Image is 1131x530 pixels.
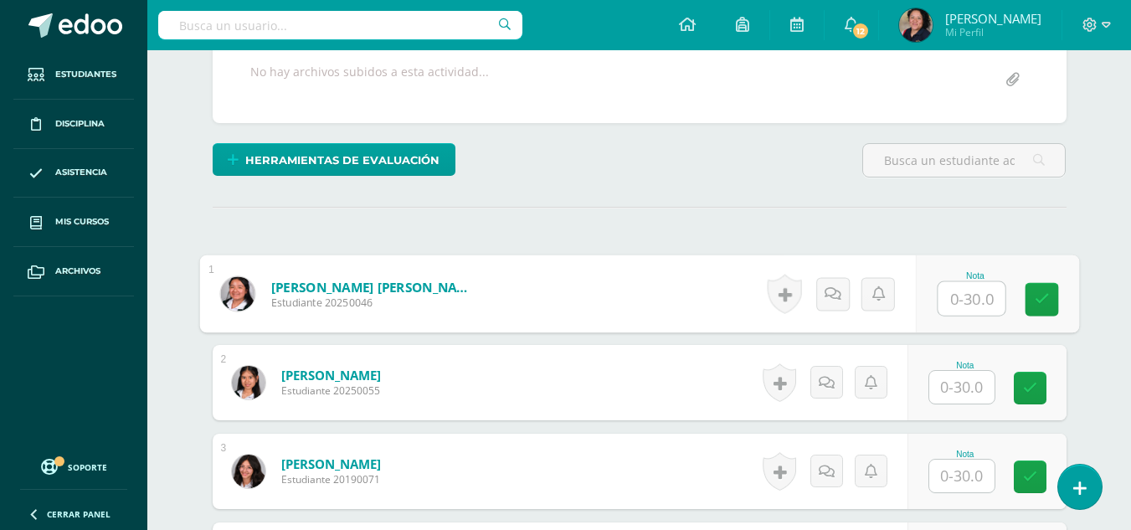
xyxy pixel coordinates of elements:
div: Nota [937,271,1013,280]
span: Archivos [55,265,100,278]
input: 0-30.0 [938,282,1005,316]
span: Estudiante 20190071 [281,472,381,486]
input: Busca un estudiante aquí... [863,144,1065,177]
img: cc4eff4b0887c00d0bae913dd694803c.png [232,455,265,488]
div: Nota [928,361,1002,370]
a: [PERSON_NAME] [281,455,381,472]
span: Estudiantes [55,68,116,81]
a: [PERSON_NAME] [PERSON_NAME] [270,278,477,296]
span: Cerrar panel [47,508,111,520]
a: Archivos [13,247,134,296]
span: Asistencia [55,166,107,179]
a: Estudiantes [13,50,134,100]
span: 12 [851,22,870,40]
a: Asistencia [13,149,134,198]
span: Estudiante 20250046 [270,296,477,311]
img: da8b3bfaf1883b6ea3f5f8b0aab8d636.png [899,8,933,42]
a: Soporte [20,455,127,477]
span: [PERSON_NAME] [945,10,1041,27]
img: 0d4dd6d31415acdc2b6d116107312a30.png [232,366,265,399]
div: No hay archivos subidos a esta actividad... [250,64,489,96]
a: Herramientas de evaluación [213,143,455,176]
div: Nota [928,450,1002,459]
a: Mis cursos [13,198,134,247]
span: Soporte [68,461,107,473]
span: Mi Perfil [945,25,1041,39]
img: 378f69ac3a4a2b77aaae06c3b2deb0a0.png [220,276,254,311]
span: Disciplina [55,117,105,131]
a: Disciplina [13,100,134,149]
a: [PERSON_NAME] [281,367,381,383]
input: Busca un usuario... [158,11,522,39]
input: 0-30.0 [929,371,995,404]
span: Herramientas de evaluación [245,145,440,176]
span: Estudiante 20250055 [281,383,381,398]
input: 0-30.0 [929,460,995,492]
span: Mis cursos [55,215,109,229]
